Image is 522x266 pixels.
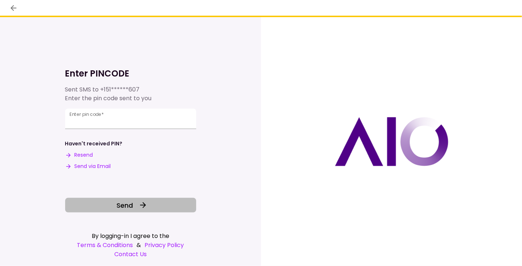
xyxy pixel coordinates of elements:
[65,240,196,250] div: &
[65,198,196,212] button: Send
[65,68,196,79] h1: Enter PINCODE
[7,2,20,14] button: back
[77,240,133,250] a: Terms & Conditions
[65,85,196,103] div: Sent SMS to Enter the pin code sent to you
[65,163,111,170] button: Send via Email
[65,140,123,148] div: Haven't received PIN?
[65,231,196,240] div: By logging-in I agree to the
[145,240,184,250] a: Privacy Policy
[65,250,196,259] a: Contact Us
[70,111,104,117] label: Enter pin code
[65,151,93,159] button: Resend
[116,200,133,210] span: Send
[335,117,448,166] img: AIO logo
